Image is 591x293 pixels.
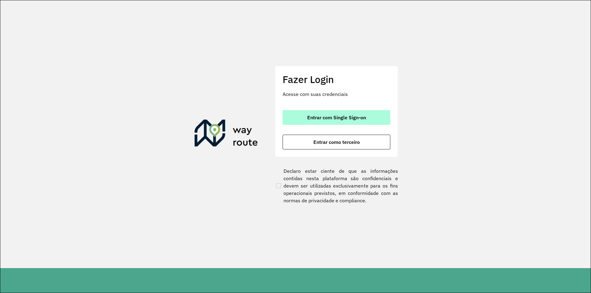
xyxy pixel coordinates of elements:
span: Entrar com Single Sign-on [307,115,366,120]
button: button [283,110,390,125]
button: button [283,135,390,149]
label: Declaro estar ciente de que as informações contidas nesta plataforma são confidenciais e devem se... [275,167,398,204]
img: Roteirizador AmbevTech [195,120,258,149]
span: Entrar como terceiro [313,140,360,145]
h2: Fazer Login [283,73,390,85]
p: Acesse com suas credenciais [283,90,390,98]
